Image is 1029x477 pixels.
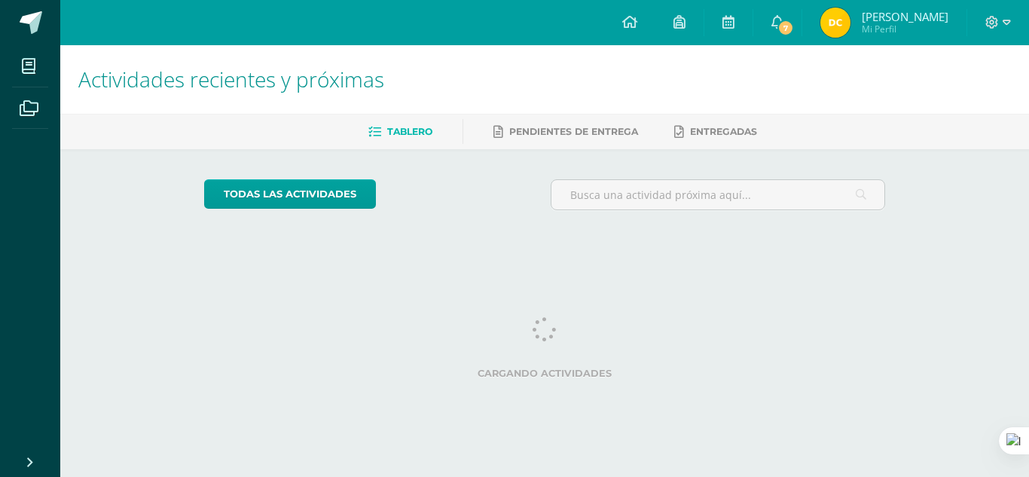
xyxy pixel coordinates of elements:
[493,120,638,144] a: Pendientes de entrega
[509,126,638,137] span: Pendientes de entrega
[862,23,948,35] span: Mi Perfil
[204,179,376,209] a: todas las Actividades
[820,8,850,38] img: d14507214fab33f31ba31053b1567c5b.png
[690,126,757,137] span: Entregadas
[387,126,432,137] span: Tablero
[777,20,794,36] span: 7
[368,120,432,144] a: Tablero
[204,368,886,379] label: Cargando actividades
[78,65,384,93] span: Actividades recientes y próximas
[551,180,885,209] input: Busca una actividad próxima aquí...
[862,9,948,24] span: [PERSON_NAME]
[674,120,757,144] a: Entregadas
